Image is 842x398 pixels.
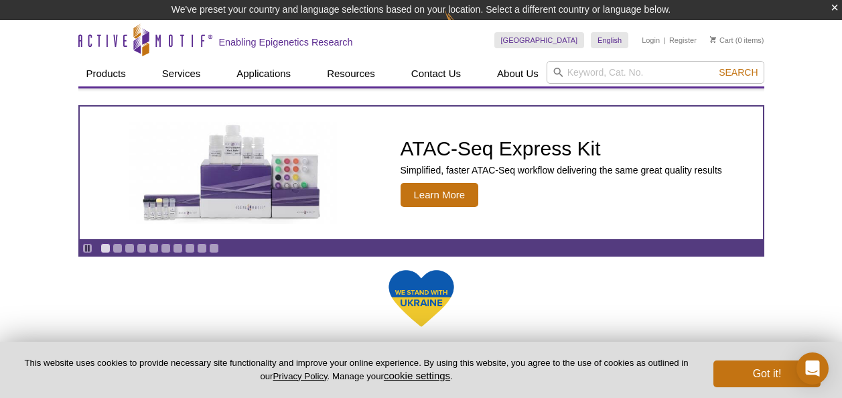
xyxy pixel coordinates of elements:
[197,243,207,253] a: Go to slide 9
[209,243,219,253] a: Go to slide 10
[669,36,697,45] a: Register
[319,61,383,86] a: Resources
[403,61,469,86] a: Contact Us
[149,243,159,253] a: Go to slide 5
[154,61,209,86] a: Services
[591,32,628,48] a: English
[384,370,450,381] button: cookie settings
[123,122,344,224] img: ATAC-Seq Express Kit
[547,61,764,84] input: Keyword, Cat. No.
[642,36,660,45] a: Login
[137,243,147,253] a: Go to slide 4
[273,371,327,381] a: Privacy Policy
[401,164,722,176] p: Simplified, faster ATAC-Seq workflow delivering the same great quality results
[113,243,123,253] a: Go to slide 2
[494,32,585,48] a: [GEOGRAPHIC_DATA]
[710,36,733,45] a: Cart
[82,243,92,253] a: Toggle autoplay
[664,32,666,48] li: |
[489,61,547,86] a: About Us
[401,183,479,207] span: Learn More
[715,66,762,78] button: Search
[219,36,353,48] h2: Enabling Epigenetics Research
[713,360,821,387] button: Got it!
[173,243,183,253] a: Go to slide 7
[185,243,195,253] a: Go to slide 8
[401,139,722,159] h2: ATAC-Seq Express Kit
[80,107,763,239] article: ATAC-Seq Express Kit
[125,243,135,253] a: Go to slide 3
[710,32,764,48] li: (0 items)
[21,357,691,383] p: This website uses cookies to provide necessary site functionality and improve your online experie...
[78,61,134,86] a: Products
[719,67,758,78] span: Search
[710,36,716,43] img: Your Cart
[80,107,763,239] a: ATAC-Seq Express Kit ATAC-Seq Express Kit Simplified, faster ATAC-Seq workflow delivering the sam...
[100,243,111,253] a: Go to slide 1
[796,352,829,385] div: Open Intercom Messenger
[228,61,299,86] a: Applications
[445,10,480,42] img: Change Here
[161,243,171,253] a: Go to slide 6
[388,269,455,328] img: We Stand With Ukraine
